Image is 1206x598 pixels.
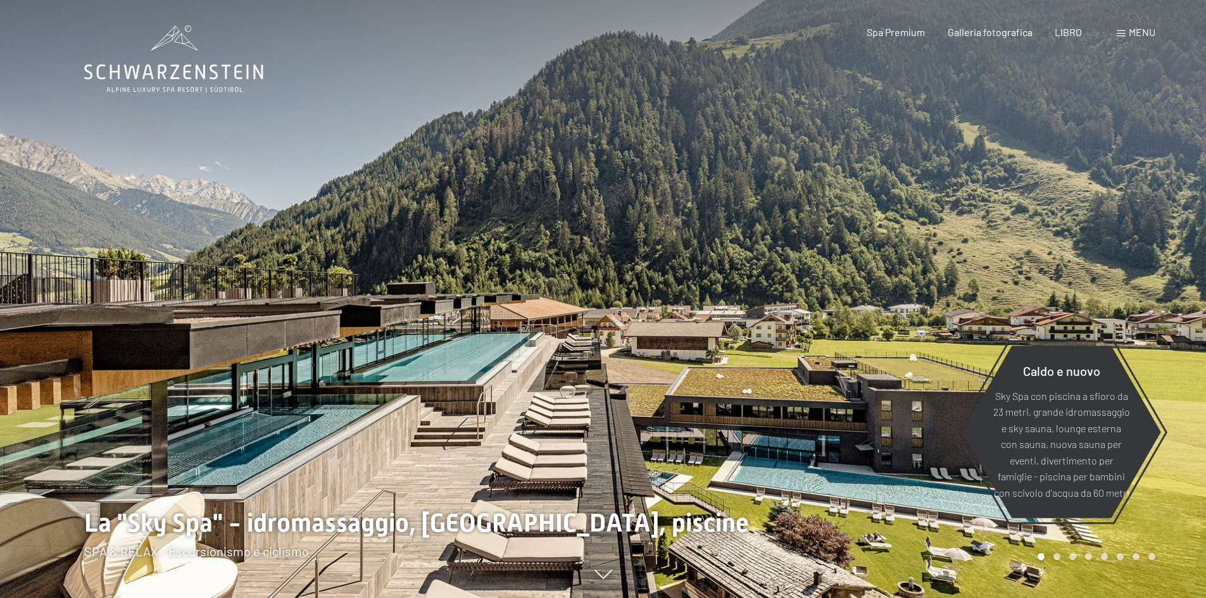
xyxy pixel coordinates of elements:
div: Carosello Pagina 2 [1053,553,1060,560]
a: LIBRO [1055,26,1082,38]
div: Pagina 5 della giostra [1101,553,1108,560]
a: Caldo e nuovo Sky Spa con piscina a sfioro da 23 metri, grande idromassaggio e sky sauna, lounge ... [961,345,1162,519]
div: Pagina 3 della giostra [1069,553,1076,560]
div: Carosello Pagina 7 [1133,553,1140,560]
font: Caldo e nuovo [1023,363,1100,378]
div: Pagina Carosello 1 (Diapositiva corrente) [1038,553,1045,560]
div: Pagina 6 della giostra [1117,553,1124,560]
a: Galleria fotografica [948,26,1033,38]
font: Sky Spa con piscina a sfioro da 23 metri, grande idromassaggio e sky sauna, lounge esterna con sa... [993,389,1130,499]
a: Spa Premium [867,26,925,38]
div: Pagina 8 della giostra [1148,553,1155,560]
div: Pagina 4 del carosello [1085,553,1092,560]
div: Paginazione carosello [1033,553,1155,560]
font: menu [1129,26,1155,38]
